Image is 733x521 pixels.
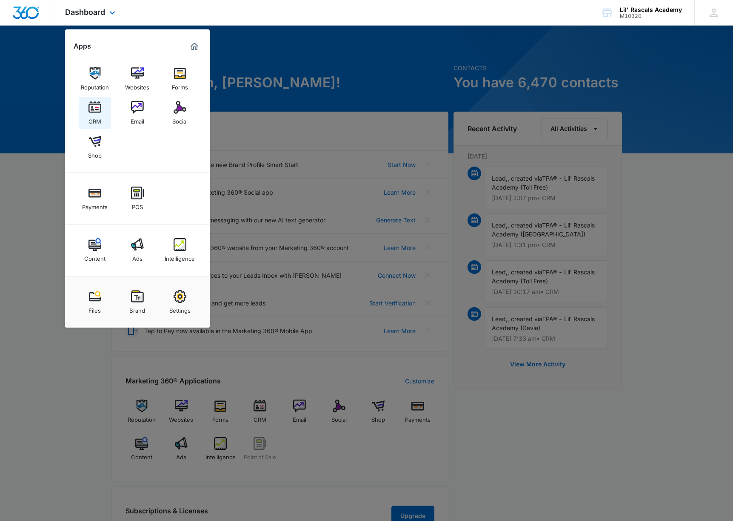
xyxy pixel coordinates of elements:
[79,234,111,266] a: Content
[82,199,108,210] div: Payments
[79,182,111,215] a: Payments
[88,114,101,125] div: CRM
[165,251,195,262] div: Intelligence
[79,63,111,95] a: Reputation
[81,80,109,91] div: Reputation
[164,63,196,95] a: Forms
[121,234,154,266] a: Ads
[164,234,196,266] a: Intelligence
[169,303,191,314] div: Settings
[121,63,154,95] a: Websites
[121,97,154,129] a: Email
[121,286,154,318] a: Brand
[164,286,196,318] a: Settings
[620,13,682,19] div: account id
[132,199,143,210] div: POS
[88,148,102,159] div: Shop
[188,40,201,53] a: Marketing 360® Dashboard
[125,80,149,91] div: Websites
[172,114,188,125] div: Social
[79,286,111,318] a: Files
[132,251,143,262] div: Ads
[172,80,188,91] div: Forms
[65,8,105,17] span: Dashboard
[129,303,145,314] div: Brand
[164,97,196,129] a: Social
[88,303,101,314] div: Files
[121,182,154,215] a: POS
[620,6,682,13] div: account name
[74,42,91,50] h2: Apps
[84,251,106,262] div: Content
[79,131,111,163] a: Shop
[131,114,144,125] div: Email
[79,97,111,129] a: CRM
